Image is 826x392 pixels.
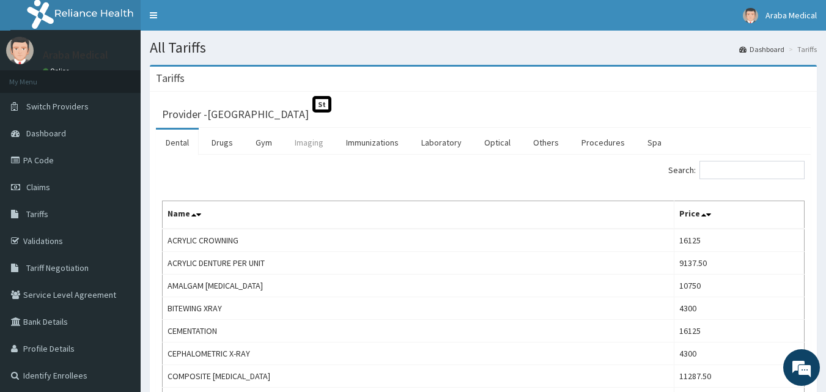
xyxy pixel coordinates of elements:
h3: Tariffs [156,73,185,84]
span: St [312,96,331,113]
a: Others [523,130,569,155]
td: BITEWING XRAY [163,297,674,320]
a: Immunizations [336,130,408,155]
p: Araba Medical [43,50,108,61]
td: 16125 [674,229,805,252]
a: Laboratory [411,130,471,155]
td: ACRYLIC CROWNING [163,229,674,252]
span: Claims [26,182,50,193]
h1: All Tariffs [150,40,817,56]
a: Spa [638,130,671,155]
span: Tariffs [26,209,48,220]
a: Procedures [572,130,635,155]
span: Switch Providers [26,101,89,112]
span: We're online! [71,118,169,242]
span: Araba Medical [765,10,817,21]
a: Optical [474,130,520,155]
td: CEPHALOMETRIC X-RAY [163,342,674,365]
label: Search: [668,161,805,179]
textarea: Type your message and hit 'Enter' [6,262,233,305]
a: Imaging [285,130,333,155]
img: User Image [743,8,758,23]
div: Chat with us now [64,68,205,84]
li: Tariffs [786,44,817,54]
span: Dashboard [26,128,66,139]
span: Tariff Negotiation [26,262,89,273]
td: CEMENTATION [163,320,674,342]
td: 16125 [674,320,805,342]
td: 4300 [674,297,805,320]
a: Dashboard [739,44,784,54]
th: Name [163,201,674,229]
td: 4300 [674,342,805,365]
a: Online [43,67,72,75]
img: User Image [6,37,34,64]
h3: Provider - [GEOGRAPHIC_DATA] [162,109,309,120]
td: 11287.50 [674,365,805,388]
a: Gym [246,130,282,155]
td: ACRYLIC DENTURE PER UNIT [163,252,674,275]
input: Search: [699,161,805,179]
td: 9137.50 [674,252,805,275]
td: COMPOSITE [MEDICAL_DATA] [163,365,674,388]
a: Dental [156,130,199,155]
td: 10750 [674,275,805,297]
div: Minimize live chat window [201,6,230,35]
img: d_794563401_company_1708531726252_794563401 [23,61,50,92]
th: Price [674,201,805,229]
td: AMALGAM [MEDICAL_DATA] [163,275,674,297]
a: Drugs [202,130,243,155]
